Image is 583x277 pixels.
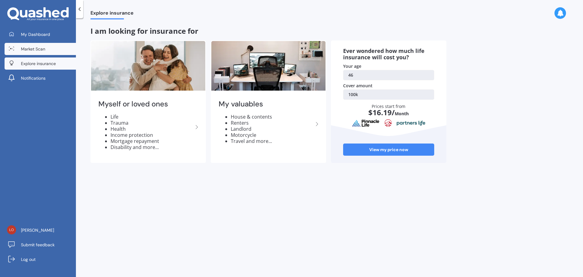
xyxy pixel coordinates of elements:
[111,138,193,144] li: Mortgage repayment
[343,89,434,100] a: 100k
[5,28,76,40] a: My Dashboard
[352,119,380,127] img: pinnacle
[21,256,36,262] span: Log out
[384,119,392,127] img: aia
[90,10,134,18] span: Explore insurance
[231,138,313,144] li: Travel and more...
[349,103,428,122] div: Prices start from
[21,75,46,81] span: Notifications
[5,57,76,70] a: Explore insurance
[111,114,193,120] li: Life
[231,114,313,120] li: House & contents
[21,46,45,52] span: Market Scan
[343,48,434,61] div: Ever wondered how much life insurance will cost you?
[343,83,434,89] div: Cover amount
[7,225,16,234] img: ee8b5aadd3583a8e8ce5b155f8385c12
[231,132,313,138] li: Motorcycle
[5,253,76,265] a: Log out
[211,41,326,91] img: My valuables
[111,120,193,126] li: Trauma
[21,242,55,248] span: Submit feedback
[5,224,76,236] a: [PERSON_NAME]
[395,111,409,116] span: Month
[231,126,313,132] li: Landlord
[111,144,193,150] li: Disability and more...
[343,144,434,156] a: View my price now
[98,99,193,109] h2: Myself or loved ones
[90,26,198,36] span: I am looking for insurance for
[5,43,76,55] a: Market Scan
[343,70,434,80] a: 46
[91,41,205,91] img: Myself or loved ones
[111,132,193,138] li: Income protection
[5,239,76,251] a: Submit feedback
[343,63,434,69] div: Your age
[5,72,76,84] a: Notifications
[219,99,313,109] h2: My valuables
[21,31,50,37] span: My Dashboard
[231,120,313,126] li: Renters
[21,61,56,67] span: Explore insurance
[368,107,395,117] span: $ 16.19 /
[21,227,54,233] span: [PERSON_NAME]
[397,120,426,126] img: partnersLife
[111,126,193,132] li: Health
